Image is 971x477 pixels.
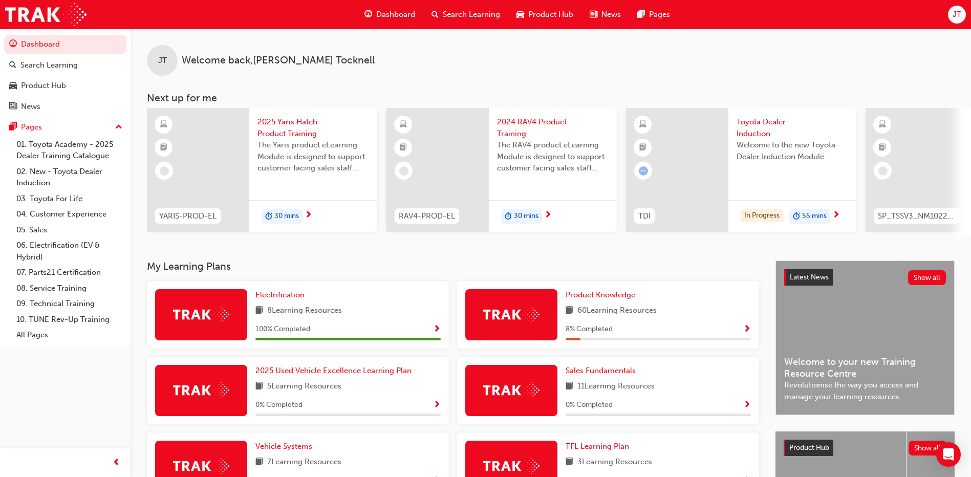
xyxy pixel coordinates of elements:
span: Toyota Dealer Induction [737,116,848,139]
button: Show Progress [433,323,441,336]
button: Show all [908,270,946,285]
h3: Next up for me [131,92,971,104]
span: 0 % Completed [255,399,303,411]
span: Product Hub [528,9,573,20]
span: Show Progress [743,325,751,334]
button: Show Progress [743,399,751,411]
span: learningResourceType_ELEARNING-icon [160,118,167,132]
span: booktick-icon [400,141,407,155]
span: up-icon [115,121,122,134]
span: Show Progress [743,401,751,410]
img: Trak [483,458,540,474]
span: The Yaris product eLearning Module is designed to support customer facing sales staff with introd... [257,139,369,174]
a: 10. TUNE Rev-Up Training [12,312,126,328]
span: SP_TSSV3_NM1022_EL [878,210,956,222]
span: Show Progress [433,325,441,334]
span: JT [953,9,961,20]
a: 05. Sales [12,222,126,238]
span: Dashboard [376,9,415,20]
span: 2025 Yaris Hatch Product Training [257,116,369,139]
div: Search Learning [20,59,78,71]
span: Welcome to your new Training Resource Centre [784,356,946,379]
img: Trak [173,458,229,474]
span: Pages [649,9,670,20]
a: Search Learning [4,56,126,75]
a: Dashboard [4,35,126,54]
span: book-icon [566,456,573,469]
button: Pages [4,118,126,137]
span: Product Hub [789,443,829,452]
span: search-icon [9,61,16,70]
a: Product Knowledge [566,289,639,301]
img: Trak [483,382,540,398]
a: Product HubShow all [784,440,946,456]
span: search-icon [431,8,439,21]
span: 2024 RAV4 Product Training [497,116,609,139]
span: TDI [638,210,651,222]
span: YARIS-PROD-EL [159,210,217,222]
span: 7 Learning Resources [267,456,341,469]
button: Show Progress [743,323,751,336]
span: booktick-icon [160,141,167,155]
a: 08. Service Training [12,280,126,296]
span: News [601,9,621,20]
a: Sales Fundamentals [566,365,640,377]
span: booktick-icon [639,141,646,155]
a: 2025 Used Vehicle Excellence Learning Plan [255,365,416,377]
a: 07. Parts21 Certification [12,265,126,280]
span: learningRecordVerb_ATTEMPT-icon [639,166,648,176]
span: Search Learning [443,9,500,20]
button: Show all [909,441,947,456]
span: duration-icon [505,210,512,223]
button: Show Progress [433,399,441,411]
a: 06. Electrification (EV & Hybrid) [12,237,126,265]
a: search-iconSearch Learning [423,4,508,25]
span: book-icon [255,305,263,317]
a: TFL Learning Plan [566,441,633,452]
a: Product Hub [4,76,126,95]
span: TFL Learning Plan [566,442,629,451]
span: learningRecordVerb_NONE-icon [878,166,888,176]
span: The RAV4 product eLearning Module is designed to support customer facing sales staff with introdu... [497,139,609,174]
div: Pages [21,121,42,133]
button: JT [948,6,966,24]
span: RAV4-PROD-EL [399,210,455,222]
span: news-icon [9,102,17,112]
span: Latest News [790,273,829,281]
span: learningResourceType_ELEARNING-icon [639,118,646,132]
img: Trak [173,307,229,322]
span: prev-icon [113,457,120,469]
img: Trak [173,382,229,398]
a: car-iconProduct Hub [508,4,581,25]
h3: My Learning Plans [147,261,759,272]
a: Latest NewsShow all [784,269,946,286]
span: 8 Learning Resources [267,305,342,317]
span: duration-icon [793,210,800,223]
img: Trak [5,3,87,26]
span: 55 mins [802,210,827,222]
span: Show Progress [433,401,441,410]
span: Vehicle Systems [255,442,312,451]
a: 09. Technical Training [12,296,126,312]
span: learningResourceType_ELEARNING-icon [879,118,886,132]
span: 100 % Completed [255,323,310,335]
span: pages-icon [9,123,17,132]
span: 11 Learning Resources [577,380,655,393]
span: book-icon [255,456,263,469]
span: book-icon [566,305,573,317]
span: learningRecordVerb_NONE-icon [160,166,169,176]
a: Latest NewsShow allWelcome to your new Training Resource CentreRevolutionise the way you access a... [775,261,955,415]
span: book-icon [566,380,573,393]
a: YARIS-PROD-EL2025 Yaris Hatch Product TrainingThe Yaris product eLearning Module is designed to s... [147,108,377,232]
span: news-icon [590,8,597,21]
span: next-icon [544,211,552,220]
a: Electrification [255,289,309,301]
a: 02. New - Toyota Dealer Induction [12,164,126,191]
span: duration-icon [265,210,272,223]
a: News [4,97,126,116]
span: car-icon [9,81,17,91]
span: Welcome back , [PERSON_NAME] Tocknell [182,55,375,67]
div: In Progress [741,209,783,223]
